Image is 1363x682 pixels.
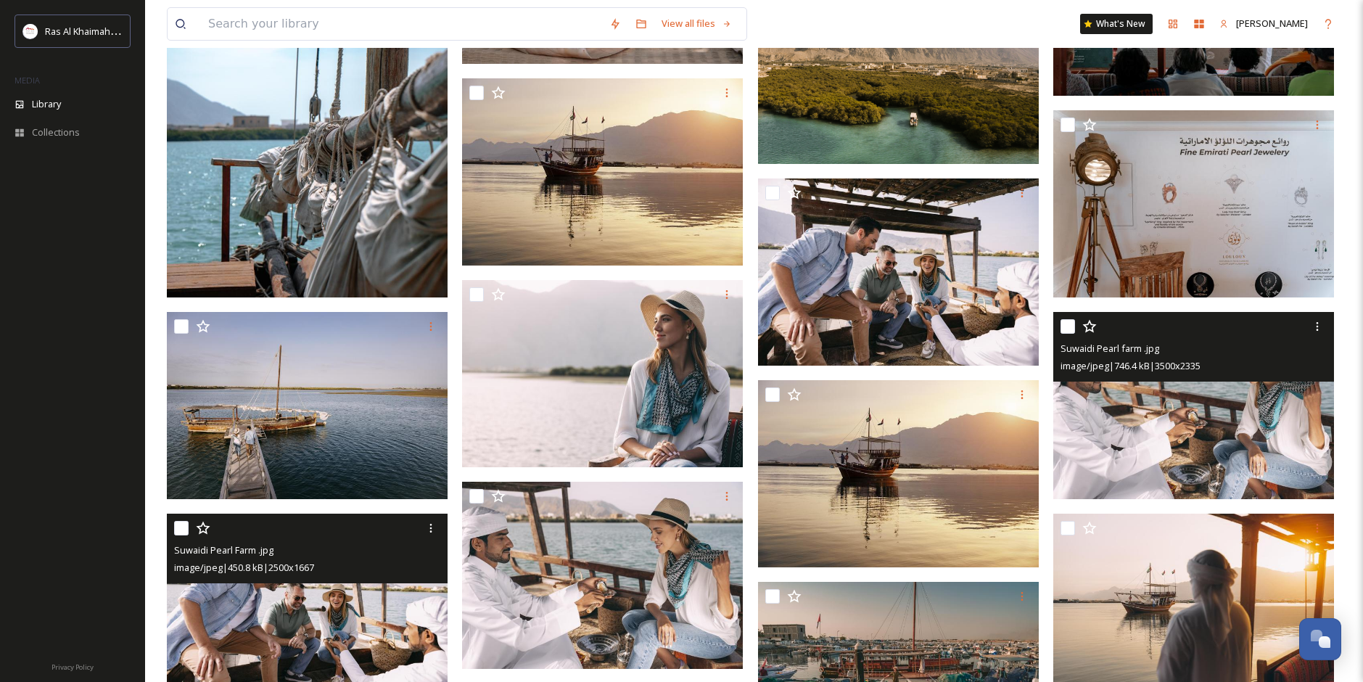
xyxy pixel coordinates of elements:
[45,24,250,38] span: Ras Al Khaimah Tourism Development Authority
[15,75,40,86] span: MEDIA
[1236,17,1308,30] span: [PERSON_NAME]
[52,662,94,672] span: Privacy Policy
[32,126,80,139] span: Collections
[462,280,743,467] img: Suwaidi Pearl Farm .jpg
[654,9,739,38] a: View all files
[23,24,38,38] img: Logo_RAKTDA_RGB-01.png
[1080,14,1153,34] a: What's New
[1212,9,1315,38] a: [PERSON_NAME]
[174,543,273,556] span: Suwaidi Pearl Farm .jpg
[462,78,743,266] img: Suwaidi Pearl Farm traditional boat.jpg
[758,178,1039,366] img: Al Suwaidi Pearl farm.jpg
[1299,618,1341,660] button: Open Chat
[201,8,602,40] input: Search your library
[1053,110,1334,297] img: Suwaidi Pearl Farm.jpg
[52,657,94,675] a: Privacy Policy
[167,312,448,499] img: Traditional pearl diving boat.jpg
[1061,342,1159,355] span: Suwaidi Pearl farm .jpg
[758,7,1039,164] img: Al Rams - Suwaidi Pearl farm.PNG
[758,380,1039,567] img: Al Suwaidi Pearl farm- boat.jpg
[32,97,61,111] span: Library
[1061,359,1201,372] span: image/jpeg | 746.4 kB | 3500 x 2335
[1053,312,1334,499] img: Suwaidi Pearl farm .jpg
[462,482,743,669] img: Al Suwaidi Pearl farm.jpg
[174,561,314,574] span: image/jpeg | 450.8 kB | 2500 x 1667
